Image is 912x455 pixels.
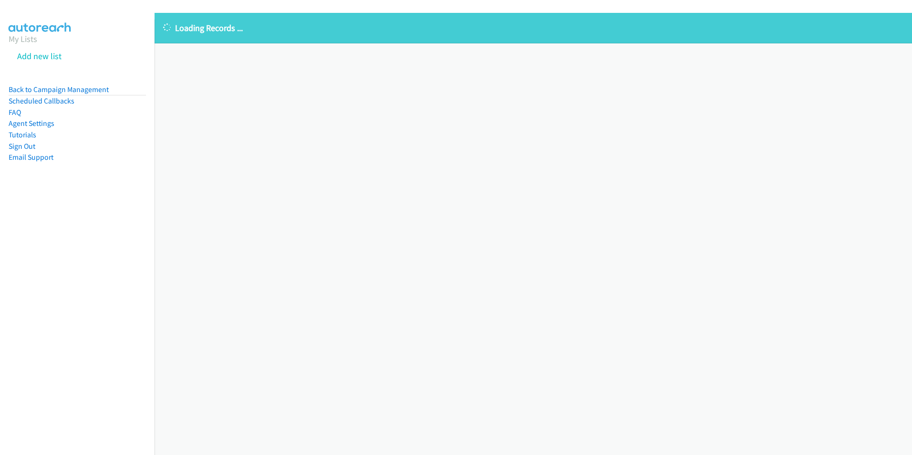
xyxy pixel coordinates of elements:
a: Add new list [17,51,62,62]
a: Agent Settings [9,119,54,128]
a: Sign Out [9,142,35,151]
a: My Lists [9,33,37,44]
a: Email Support [9,153,53,162]
a: Tutorials [9,130,36,139]
a: Scheduled Callbacks [9,96,74,105]
a: FAQ [9,108,21,117]
a: Back to Campaign Management [9,85,109,94]
p: Loading Records ... [163,21,903,34]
